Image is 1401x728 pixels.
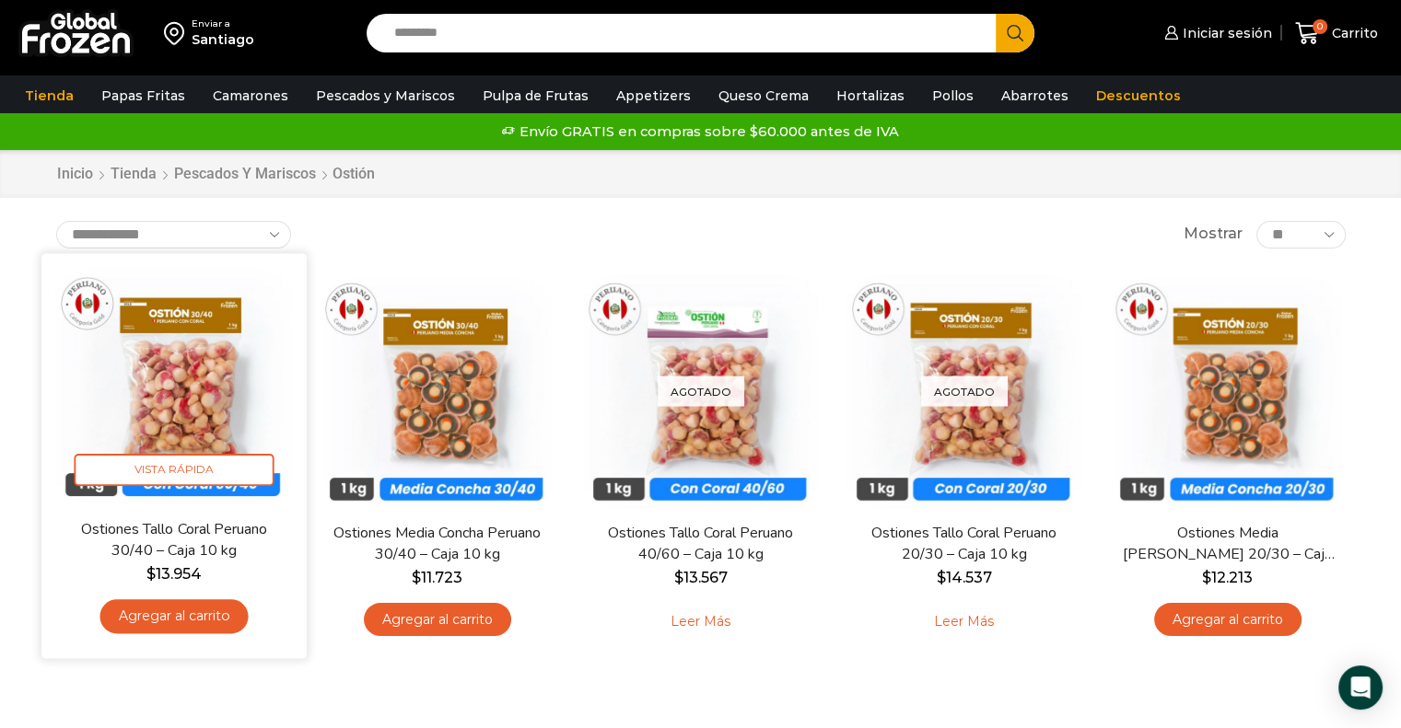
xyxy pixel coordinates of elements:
img: address-field-icon.svg [164,17,192,49]
a: Agregar al carrito: “Ostiones Tallo Coral Peruano 30/40 - Caja 10 kg” [99,599,248,633]
p: Agotado [658,376,744,406]
span: 0 [1313,19,1327,34]
bdi: 12.213 [1202,569,1253,586]
bdi: 13.954 [146,564,201,582]
a: Leé más sobre “Ostiones Tallo Coral Peruano 40/60 - Caja 10 kg” [642,603,759,641]
a: Leé más sobre “Ostiones Tallo Coral Peruano 20/30 - Caja 10 kg” [905,603,1022,641]
a: Ostiones Tallo Coral Peruano 30/40 – Caja 10 kg [66,518,280,561]
a: Pulpa de Frutas [473,78,598,113]
span: Iniciar sesión [1178,24,1272,42]
bdi: 13.567 [674,569,728,586]
a: Abarrotes [992,78,1078,113]
a: Iniciar sesión [1160,15,1272,52]
nav: Breadcrumb [56,164,375,185]
a: Papas Fritas [92,78,194,113]
a: Hortalizas [827,78,914,113]
h1: Ostión [333,165,375,182]
a: Camarones [204,78,298,113]
a: Agregar al carrito: “Ostiones Media Concha Peruano 30/40 - Caja 10 kg” [364,603,511,637]
a: Pollos [923,78,983,113]
bdi: 11.723 [412,569,462,586]
a: Ostiones Tallo Coral Peruano 20/30 – Caja 10 kg [858,523,1069,565]
a: 0 Carrito [1290,12,1383,55]
a: Tienda [16,78,83,113]
a: Appetizers [607,78,700,113]
div: Open Intercom Messenger [1338,665,1383,710]
div: Santiago [192,30,254,49]
span: $ [146,564,155,582]
a: Queso Crema [709,78,818,113]
span: $ [412,569,421,586]
span: Carrito [1327,24,1378,42]
a: Pescados y Mariscos [173,164,317,185]
select: Pedido de la tienda [56,221,291,248]
p: Agotado [921,376,1008,406]
span: $ [937,569,946,586]
a: Tienda [110,164,158,185]
a: Pescados y Mariscos [307,78,464,113]
button: Search button [996,14,1034,52]
a: Descuentos [1087,78,1190,113]
bdi: 14.537 [937,569,992,586]
div: Enviar a [192,17,254,30]
span: Mostrar [1184,224,1243,245]
a: Ostiones Media [PERSON_NAME] 20/30 – Caja 10 kg [1121,523,1333,565]
a: Inicio [56,164,94,185]
a: Ostiones Media Concha Peruano 30/40 – Caja 10 kg [331,523,543,565]
a: Agregar al carrito: “Ostiones Media Concha Peruano 20/30 - Caja 10 kg” [1154,603,1302,637]
span: Vista Rápida [74,454,274,486]
span: $ [1202,569,1211,586]
a: Ostiones Tallo Coral Peruano 40/60 – Caja 10 kg [594,523,806,565]
span: $ [674,569,683,586]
